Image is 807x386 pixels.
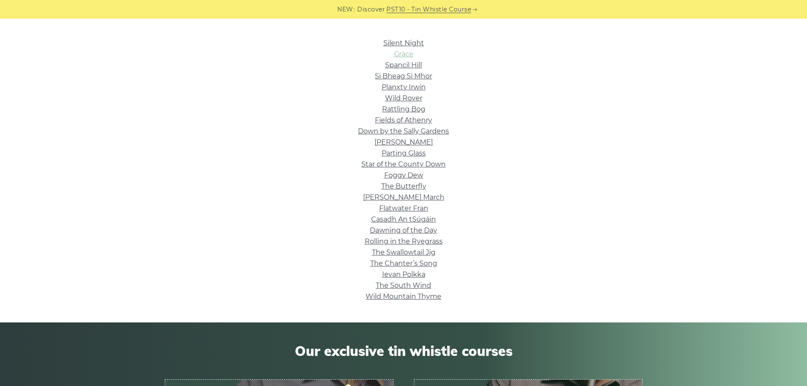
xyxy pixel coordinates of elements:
[374,138,433,146] a: [PERSON_NAME]
[379,204,428,212] a: Flatwater Fran
[371,215,436,223] a: Casadh An tSúgáin
[358,127,449,135] a: Down by the Sally Gardens
[366,292,441,300] a: Wild Mountain Thyme
[385,61,422,69] a: Spancil Hill
[381,182,426,190] a: The Butterfly
[370,226,437,234] a: Dawning of the Day
[357,5,385,14] span: Discover
[382,83,426,91] a: Planxty Irwin
[382,270,425,278] a: Ievan Polkka
[375,72,432,80] a: Si­ Bheag Si­ Mhor
[376,281,431,289] a: The South Wind
[394,50,413,58] a: Grace
[382,149,426,157] a: Parting Glass
[383,39,424,47] a: Silent Night
[337,5,355,14] span: NEW:
[386,5,471,14] a: PST10 - Tin Whistle Course
[365,237,443,245] a: Rolling in the Ryegrass
[375,116,432,124] a: Fields of Athenry
[385,94,422,102] a: Wild Rover
[370,259,437,267] a: The Chanter’s Song
[363,193,444,201] a: [PERSON_NAME] March
[384,171,423,179] a: Foggy Dew
[361,160,446,168] a: Star of the County Down
[372,248,435,256] a: The Swallowtail Jig
[165,343,643,359] span: Our exclusive tin whistle courses
[382,105,425,113] a: Rattling Bog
